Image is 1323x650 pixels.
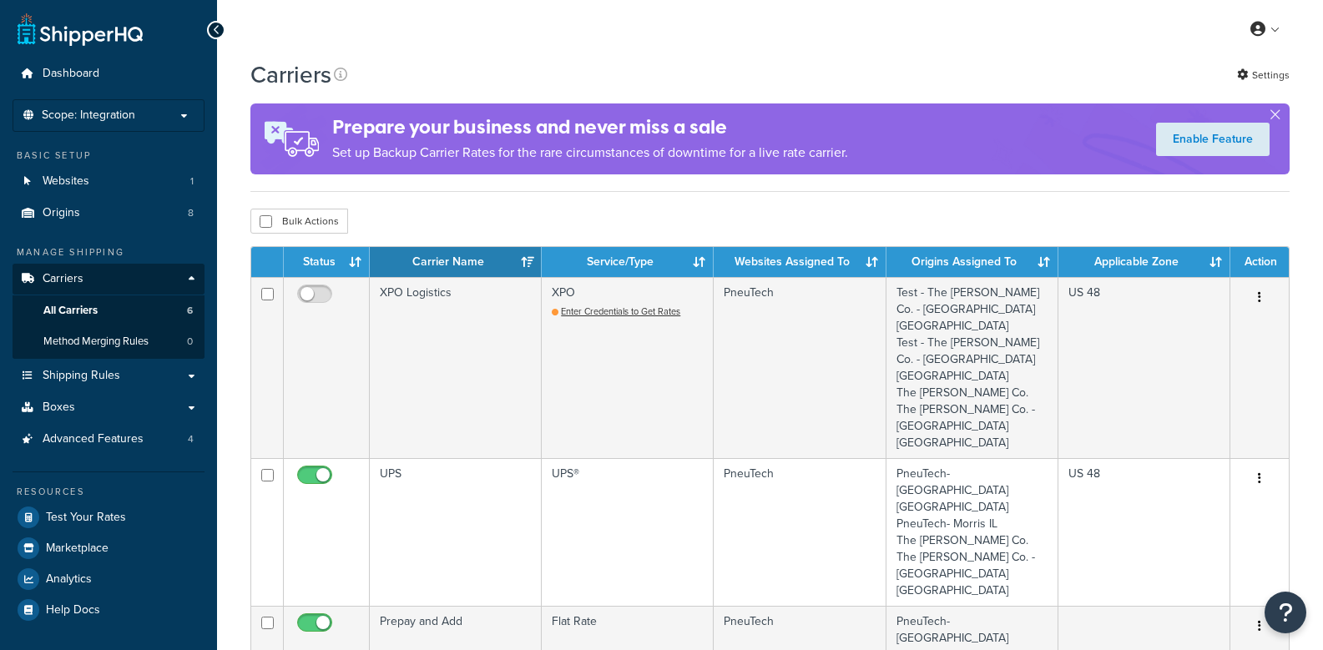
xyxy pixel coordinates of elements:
span: 1 [190,174,194,189]
span: Shipping Rules [43,369,120,383]
span: Origins [43,206,80,220]
span: 6 [187,304,193,318]
li: Websites [13,166,205,197]
span: 0 [187,335,193,349]
div: Basic Setup [13,149,205,163]
td: UPS [370,458,542,606]
a: Advanced Features 4 [13,424,205,455]
div: Manage Shipping [13,245,205,259]
td: Test - The [PERSON_NAME] Co. - [GEOGRAPHIC_DATA] [GEOGRAPHIC_DATA] Test - The [PERSON_NAME] Co. -... [886,277,1058,458]
span: 4 [188,432,194,446]
td: PneuTech [714,458,886,606]
a: Dashboard [13,58,205,89]
th: Websites Assigned To: activate to sort column ascending [714,247,886,277]
span: Enter Credentials to Get Rates [561,305,680,318]
span: Test Your Rates [46,511,126,525]
th: Carrier Name: activate to sort column ascending [370,247,542,277]
a: Carriers [13,264,205,295]
th: Action [1230,247,1289,277]
a: Test Your Rates [13,502,205,532]
span: Method Merging Rules [43,335,149,349]
span: Advanced Features [43,432,144,446]
h1: Carriers [250,58,331,91]
span: All Carriers [43,304,98,318]
li: All Carriers [13,295,205,326]
p: Set up Backup Carrier Rates for the rare circumstances of downtime for a live rate carrier. [332,141,848,164]
a: Enter Credentials to Get Rates [552,305,680,318]
a: Enable Feature [1156,123,1270,156]
img: ad-rules-rateshop-fe6ec290ccb7230408bd80ed9643f0289d75e0ffd9eb532fc0e269fcd187b520.png [250,103,332,174]
td: US 48 [1058,277,1230,458]
button: Bulk Actions [250,209,348,234]
th: Service/Type: activate to sort column ascending [542,247,714,277]
th: Applicable Zone: activate to sort column ascending [1058,247,1230,277]
a: ShipperHQ Home [18,13,143,46]
th: Status: activate to sort column ascending [284,247,370,277]
td: XPO Logistics [370,277,542,458]
a: All Carriers 6 [13,295,205,326]
span: Marketplace [46,542,109,556]
span: Websites [43,174,89,189]
th: Origins Assigned To: activate to sort column ascending [886,247,1058,277]
td: PneuTech- [GEOGRAPHIC_DATA] [GEOGRAPHIC_DATA] PneuTech- Morris IL The [PERSON_NAME] Co. The [PERS... [886,458,1058,606]
a: Websites 1 [13,166,205,197]
span: Boxes [43,401,75,415]
a: Help Docs [13,595,205,625]
td: PneuTech [714,277,886,458]
a: Marketplace [13,533,205,563]
li: Advanced Features [13,424,205,455]
td: US 48 [1058,458,1230,606]
a: Method Merging Rules 0 [13,326,205,357]
span: Scope: Integration [42,108,135,123]
span: Analytics [46,572,92,587]
span: Dashboard [43,67,99,81]
h4: Prepare your business and never miss a sale [332,113,848,141]
td: UPS® [542,458,714,606]
a: Origins 8 [13,198,205,229]
a: Analytics [13,564,205,594]
button: Open Resource Center [1265,592,1306,633]
div: Resources [13,485,205,499]
span: 8 [188,206,194,220]
a: Shipping Rules [13,360,205,391]
li: Method Merging Rules [13,326,205,357]
td: XPO [542,277,714,458]
span: Carriers [43,272,83,286]
span: Help Docs [46,603,100,617]
a: Boxes [13,392,205,423]
li: Origins [13,198,205,229]
a: Settings [1237,63,1290,87]
li: Carriers [13,264,205,359]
